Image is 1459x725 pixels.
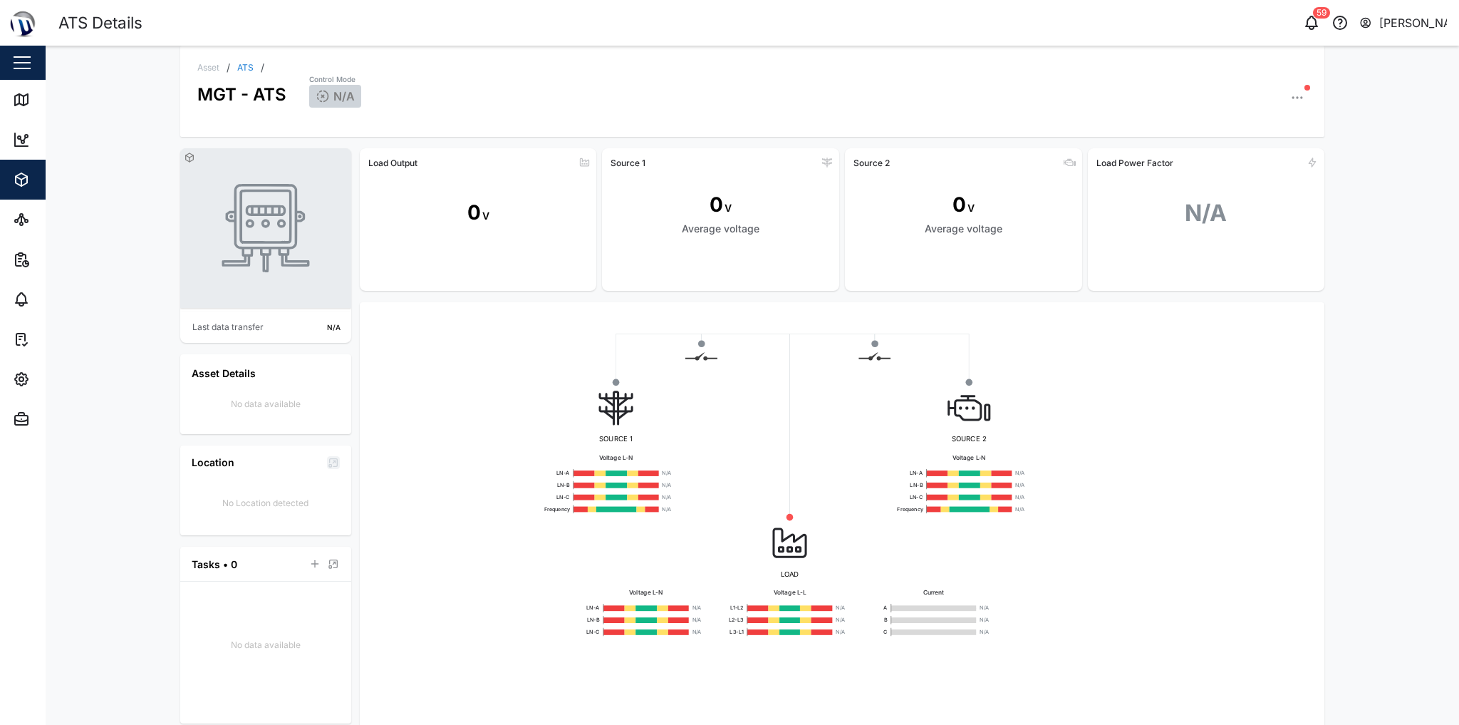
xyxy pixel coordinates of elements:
[925,221,1002,237] div: Average voltage
[368,158,417,168] div: Load Output
[220,182,311,274] img: ATS photo
[309,74,361,86] div: Control Mode
[692,605,717,612] div: N/A
[897,505,923,513] div: Frequency
[574,628,600,636] div: LN-C
[662,493,687,501] div: N/A
[897,469,923,477] div: LN-A
[836,605,861,612] div: N/A
[574,605,600,612] div: LN-A
[952,190,966,220] div: 0
[836,628,861,636] div: N/A
[952,453,985,462] div: Voltage L-N
[701,334,789,515] g: Edge from source-1-switch to load
[192,321,264,334] div: Last data transfer
[192,366,340,381] div: Asset Details
[853,158,890,168] div: Source 2
[897,382,1041,513] div: SOURCE 2Voltage L-NLN-AN/ALN-BN/ALN-CN/AFrequencyN/A
[861,616,887,624] div: B
[37,411,79,427] div: Admin
[482,208,489,224] div: V
[7,7,38,38] img: Main Logo
[37,132,101,148] div: Dashboard
[544,382,687,513] div: SOURCE 1
[875,334,969,381] g: Edge from source-2 to source-2-switch
[544,382,687,513] div: SOURCE 1Voltage L-NLN-AN/ALN-BN/ALN-CN/AFrequencyN/A
[861,605,887,612] div: A
[197,63,219,72] div: Asset
[327,322,341,334] div: N/A
[1015,505,1041,513] div: N/A
[237,63,254,72] a: ATS
[227,63,230,73] div: /
[897,493,923,501] div: LN-C
[333,90,355,103] span: N/A
[37,371,88,387] div: Settings
[662,505,687,513] div: N/A
[717,628,743,636] div: L3-L1
[37,212,71,227] div: Sites
[923,588,943,597] div: Current
[544,469,569,477] div: LN-A
[37,172,81,187] div: Assets
[861,628,887,636] div: C
[897,382,1041,513] div: SOURCE 2
[836,616,861,624] div: N/A
[692,628,717,636] div: N/A
[1015,469,1041,477] div: N/A
[544,481,569,489] div: LN-B
[1185,195,1227,231] div: N/A
[467,197,481,228] div: 0
[1313,7,1330,19] div: 59
[192,398,340,411] div: No data available
[180,497,351,510] div: No Location detected
[710,190,723,220] div: 0
[192,557,237,572] div: Tasks • 0
[599,453,633,462] div: Voltage L-N
[197,73,286,108] div: MGT - ATS
[717,605,743,612] div: L1-L2
[1096,158,1173,168] div: Load Power Factor
[544,493,569,501] div: LN-C
[563,518,1016,637] div: LOADVoltage L-NLN-AN/ALN-BN/ALN-CN/AVoltage L-LL1-L2N/AL2-L3N/AL3-L1N/ACurrentAN/ABN/ACN/A
[967,200,975,216] div: V
[629,588,663,597] div: Voltage L-N
[980,628,1005,636] div: N/A
[180,639,351,652] div: No data available
[682,221,759,237] div: Average voltage
[980,616,1005,624] div: N/A
[725,200,732,216] div: V
[192,455,234,471] div: Location
[662,481,687,489] div: N/A
[662,469,687,477] div: N/A
[37,292,81,307] div: Alarms
[1379,14,1448,32] div: [PERSON_NAME]
[616,334,701,381] g: Edge from source-1 to source-1-switch
[897,481,923,489] div: LN-B
[1359,13,1448,33] button: [PERSON_NAME]
[563,518,1016,637] div: LOAD
[773,588,806,597] div: Voltage L-L
[1015,493,1041,501] div: N/A
[1015,481,1041,489] div: N/A
[37,331,76,347] div: Tasks
[717,616,743,624] div: L2-L3
[544,505,569,513] div: Frequency
[611,158,645,168] div: Source 1
[980,605,1005,612] div: N/A
[261,63,264,73] div: /
[37,92,69,108] div: Map
[789,334,874,515] g: Edge from source-2-switch to load
[58,11,142,36] div: ATS Details
[37,252,85,267] div: Reports
[692,616,717,624] div: N/A
[574,616,600,624] div: LN-B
